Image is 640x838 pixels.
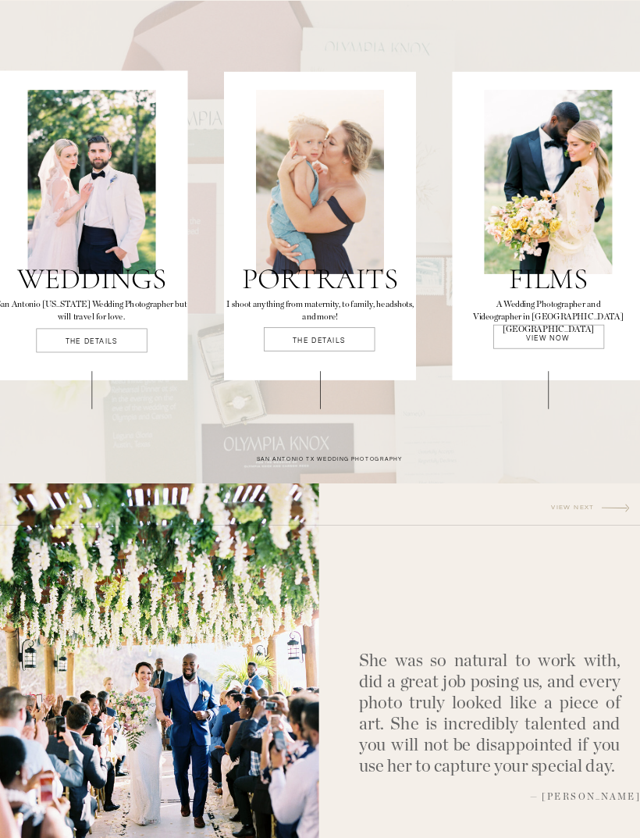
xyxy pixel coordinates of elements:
a: I shoot anything from maternity, to family, headshots, and more! [224,298,416,323]
p: She was so natural to work with, did a great job posing us, and every photo truly looked like a p... [359,651,620,744]
a: films [469,263,628,299]
a: Portraits [240,263,400,299]
a: THE DETAILS [36,339,147,353]
a: View next [478,505,594,512]
a: Weddings [12,263,172,299]
a: VIEW NOW [492,335,603,344]
a: THE DETAILS [264,337,374,347]
h2: San antonio tx wedding photography [183,455,477,468]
